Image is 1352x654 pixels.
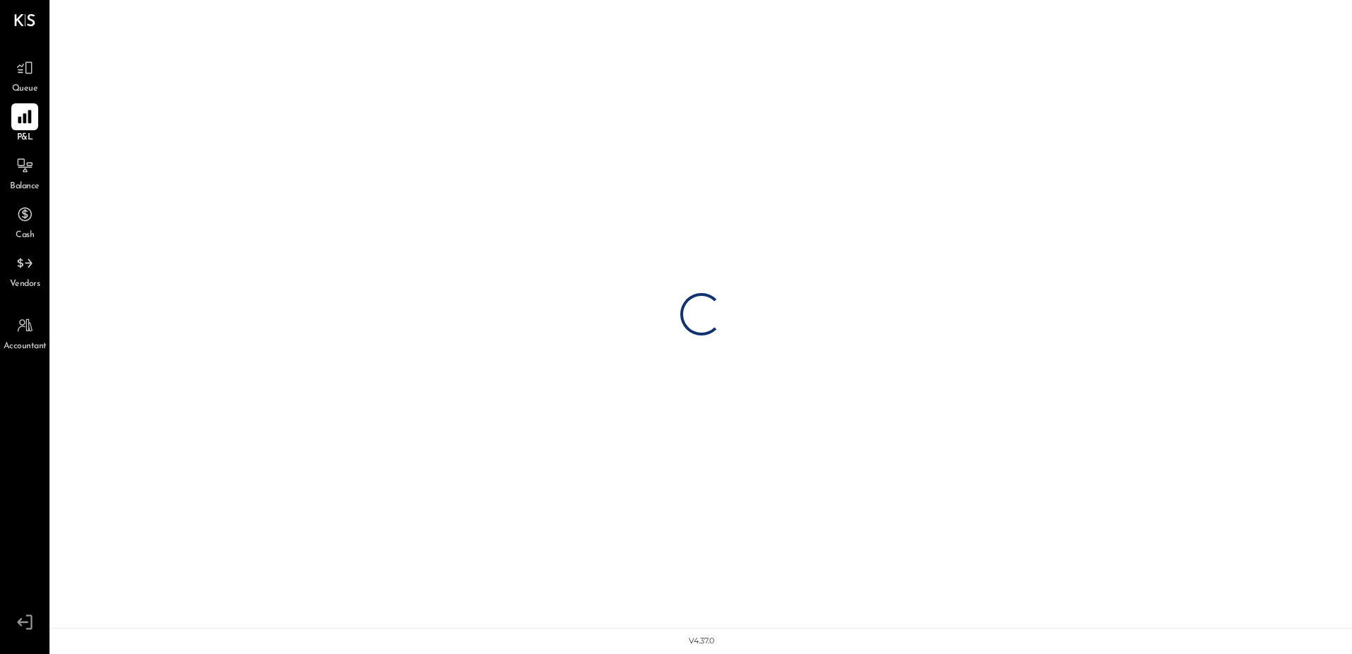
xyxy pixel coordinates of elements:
span: Queue [12,83,38,96]
a: P&L [1,103,49,144]
a: Accountant [1,312,49,353]
div: v 4.37.0 [689,636,714,647]
a: Vendors [1,250,49,291]
a: Cash [1,201,49,242]
a: Queue [1,54,49,96]
span: Accountant [4,340,47,353]
span: P&L [17,132,33,144]
span: Balance [10,180,40,193]
a: Balance [1,152,49,193]
span: Cash [16,229,34,242]
span: Vendors [10,278,40,291]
